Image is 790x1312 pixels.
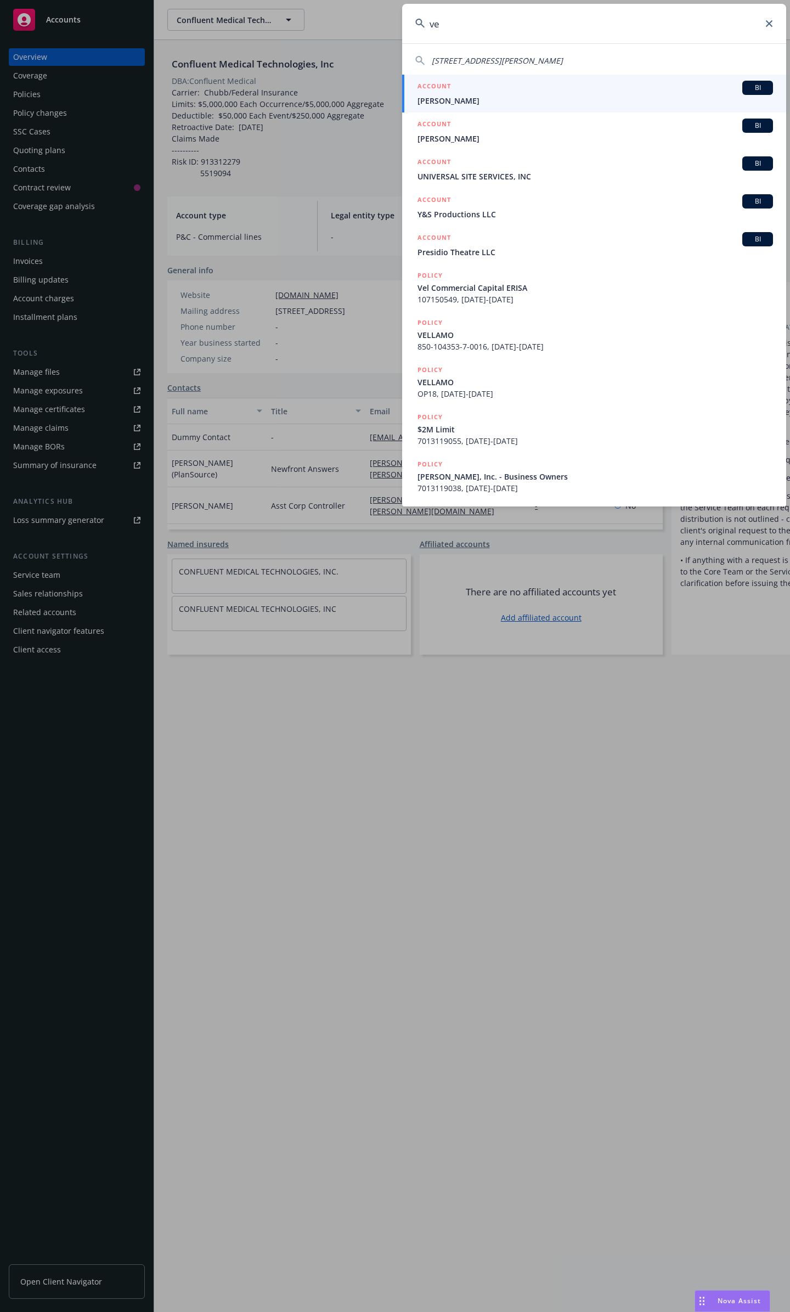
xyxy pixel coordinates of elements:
span: OP18, [DATE]-[DATE] [417,388,773,399]
span: VELLAMO [417,329,773,341]
span: Nova Assist [718,1296,761,1305]
span: Vel Commercial Capital ERISA [417,282,773,294]
span: BI [747,196,769,206]
h5: POLICY [417,412,443,423]
span: 850-104353-7-0016, [DATE]-[DATE] [417,341,773,352]
span: BI [747,121,769,131]
span: BI [747,159,769,168]
span: 7013119055, [DATE]-[DATE] [417,435,773,447]
span: 7013119038, [DATE]-[DATE] [417,482,773,494]
h5: POLICY [417,317,443,328]
span: [PERSON_NAME] [417,95,773,106]
h5: ACCOUNT [417,119,451,132]
span: [STREET_ADDRESS][PERSON_NAME] [432,55,563,66]
a: POLICY[PERSON_NAME], Inc. - Business Owners7013119038, [DATE]-[DATE] [402,453,786,500]
h5: ACCOUNT [417,156,451,170]
h5: POLICY [417,459,443,470]
h5: POLICY [417,270,443,281]
a: ACCOUNTBIPresidio Theatre LLC [402,226,786,264]
span: $2M Limit [417,424,773,435]
a: ACCOUNTBI[PERSON_NAME] [402,75,786,112]
a: POLICYVELLAMOOP18, [DATE]-[DATE] [402,358,786,406]
a: ACCOUNTBI[PERSON_NAME] [402,112,786,150]
span: Presidio Theatre LLC [417,246,773,258]
a: POLICYVel Commercial Capital ERISA107150549, [DATE]-[DATE] [402,264,786,311]
span: [PERSON_NAME], Inc. - Business Owners [417,471,773,482]
input: Search... [402,4,786,43]
h5: ACCOUNT [417,232,451,245]
h5: ACCOUNT [417,81,451,94]
span: [PERSON_NAME] [417,133,773,144]
span: Y&S Productions LLC [417,209,773,220]
span: BI [747,83,769,93]
a: POLICYVELLAMO850-104353-7-0016, [DATE]-[DATE] [402,311,786,358]
a: POLICY$2M Limit7013119055, [DATE]-[DATE] [402,406,786,453]
div: Drag to move [695,1291,709,1311]
h5: POLICY [417,364,443,375]
span: 107150549, [DATE]-[DATE] [417,294,773,305]
span: BI [747,234,769,244]
span: VELLAMO [417,376,773,388]
a: ACCOUNTBIY&S Productions LLC [402,188,786,226]
a: ACCOUNTBIUNIVERSAL SITE SERVICES, INC [402,150,786,188]
span: UNIVERSAL SITE SERVICES, INC [417,171,773,182]
button: Nova Assist [695,1290,770,1312]
h5: ACCOUNT [417,194,451,207]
